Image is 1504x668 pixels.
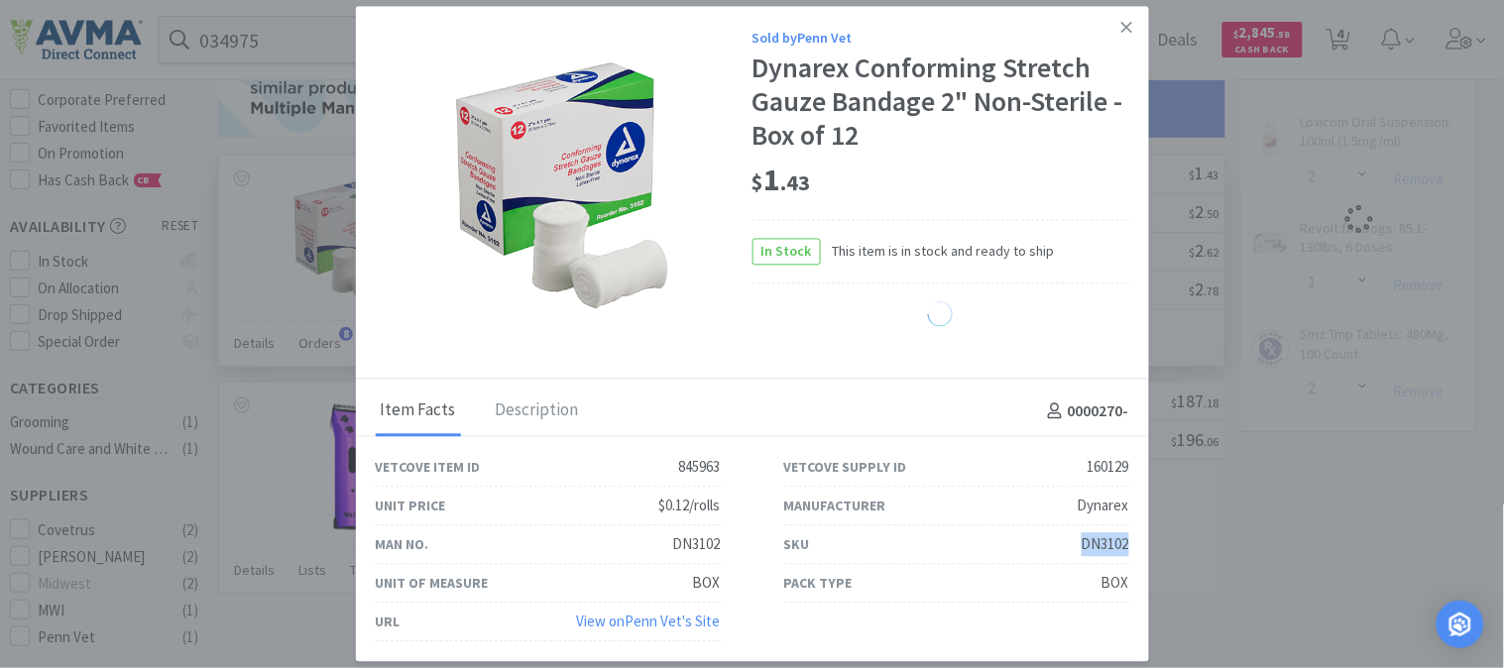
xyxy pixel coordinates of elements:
div: Vetcove Item ID [376,456,481,478]
img: ab5f56af4f7b45af859562a0841f610c_160129.png [435,57,693,315]
div: Item Facts [376,387,461,436]
a: View onPenn Vet's Site [577,612,721,630]
div: DN3102 [1082,532,1129,556]
div: SKU [784,533,810,555]
div: Description [491,387,584,436]
div: Dynarex Conforming Stretch Gauze Bandage 2" Non-Sterile - Box of 12 [752,53,1129,153]
div: Man No. [376,533,429,555]
div: 160129 [1088,455,1129,479]
div: Manufacturer [784,495,886,516]
span: This item is in stock and ready to ship [821,241,1055,263]
div: Sold by Penn Vet [752,27,1129,49]
div: Dynarex [1078,494,1129,517]
div: Vetcove Supply ID [784,456,907,478]
span: 1 [752,161,811,200]
div: Unit Price [376,495,446,516]
span: In Stock [753,239,820,264]
h4: 0000270 - [1040,398,1129,424]
div: Open Intercom Messenger [1437,601,1484,648]
div: URL [376,611,401,632]
div: 845963 [679,455,721,479]
div: BOX [693,571,721,595]
div: DN3102 [673,532,721,556]
div: Pack Type [784,572,853,594]
div: Unit of Measure [376,572,489,594]
div: BOX [1101,571,1129,595]
div: $0.12/rolls [659,494,721,517]
span: $ [752,169,764,197]
span: . 43 [781,169,811,197]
